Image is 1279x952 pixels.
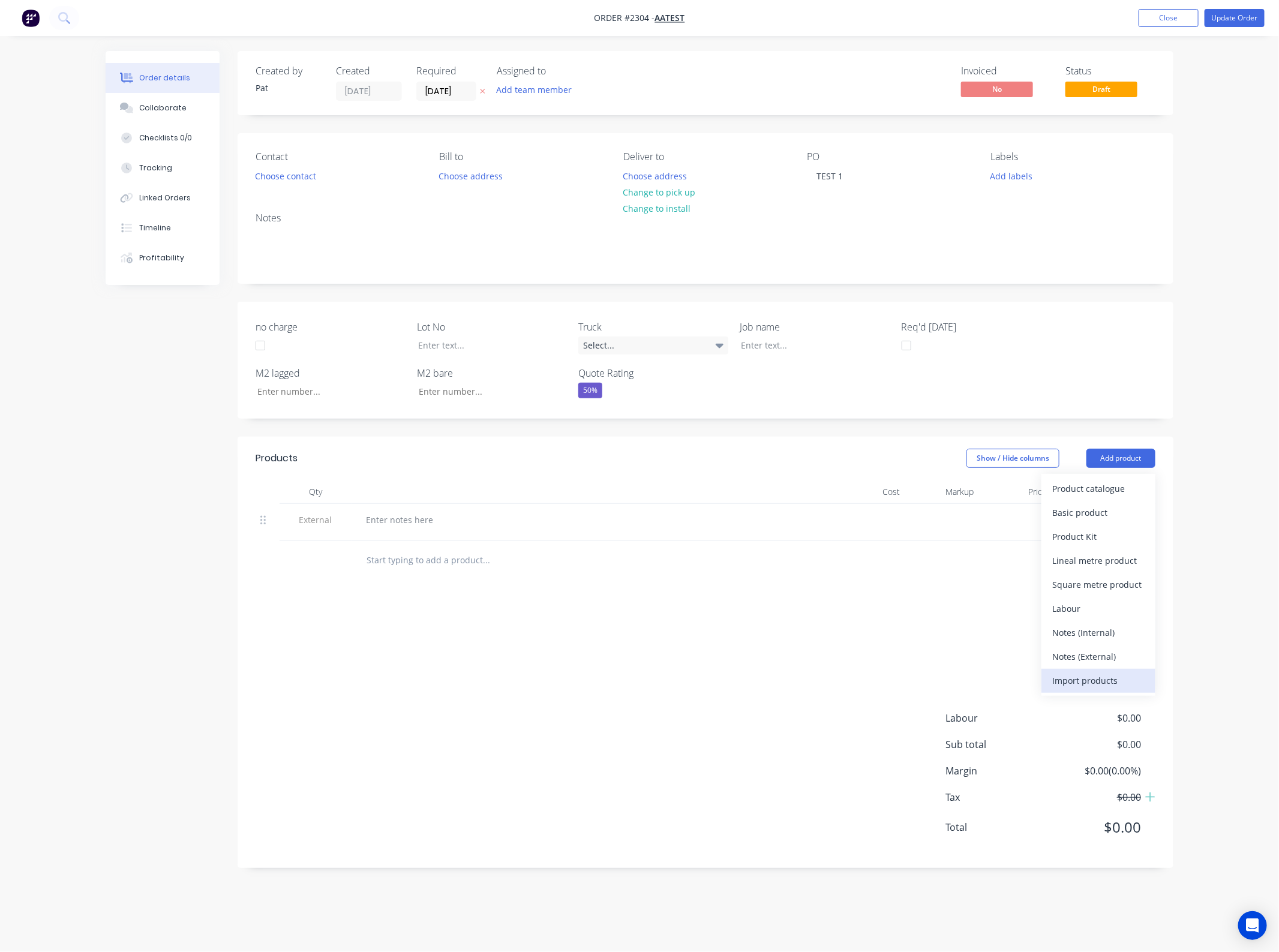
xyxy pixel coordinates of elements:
[256,212,1155,224] div: Notes
[961,65,1051,77] div: Invoiced
[106,243,220,273] button: Profitability
[807,167,852,185] div: TEST 1
[1065,82,1137,97] span: Draft
[945,820,1052,834] span: Total
[416,65,482,77] div: Required
[439,151,604,163] div: Bill to
[284,513,347,526] span: External
[902,320,1052,334] label: Req'd [DATE]
[595,13,655,24] span: Order #2304 -
[139,253,184,263] div: Profitability
[256,366,406,380] label: M2 lagged
[106,153,220,183] button: Tracking
[740,320,890,334] label: Job name
[497,65,617,77] div: Assigned to
[106,183,220,213] button: Linked Orders
[22,9,40,27] img: Factory
[1041,597,1155,621] button: Labour
[945,737,1052,752] span: Sub total
[1139,9,1199,27] button: Close
[1041,501,1155,525] button: Basic product
[1052,600,1145,617] div: Labour
[1052,576,1145,593] div: Square metre product
[1086,449,1155,468] button: Add product
[617,167,693,184] button: Choose address
[106,123,220,153] button: Checklists 0/0
[256,151,420,163] div: Contact
[1205,9,1265,27] button: Update Order
[617,184,702,200] button: Change to pick up
[249,167,323,184] button: Choose contact
[106,63,220,93] button: Order details
[1041,621,1155,645] button: Notes (Internal)
[106,93,220,123] button: Collaborate
[139,193,191,203] div: Linked Orders
[139,223,171,233] div: Timeline
[1052,624,1145,641] div: Notes (Internal)
[336,65,402,77] div: Created
[1041,645,1155,669] button: Notes (External)
[256,451,298,466] div: Products
[905,480,979,504] div: Markup
[831,480,905,504] div: Cost
[1238,911,1267,940] div: Open Intercom Messenger
[1065,65,1155,77] div: Status
[139,163,172,173] div: Tracking
[945,711,1052,725] span: Labour
[139,73,190,83] div: Order details
[617,200,697,217] button: Change to install
[655,13,685,24] a: AATEST
[1052,764,1141,778] span: $0.00 ( 0.00 %)
[490,82,578,98] button: Add team member
[409,383,567,401] input: Enter number...
[1052,528,1145,545] div: Product Kit
[1052,672,1145,689] div: Import products
[1041,669,1155,693] button: Import products
[578,320,728,334] label: Truck
[1041,573,1155,597] button: Square metre product
[256,65,322,77] div: Created by
[1052,504,1145,521] div: Basic product
[139,133,192,143] div: Checklists 0/0
[578,383,602,398] div: 50%
[1052,648,1145,665] div: Notes (External)
[1052,790,1141,804] span: $0.00
[1052,480,1145,497] div: Product catalogue
[961,82,1033,97] span: No
[366,548,606,572] input: Start typing to add a product...
[984,167,1039,184] button: Add labels
[1052,552,1145,569] div: Lineal metre product
[1041,477,1155,501] button: Product catalogue
[106,213,220,243] button: Timeline
[417,320,567,334] label: Lot No
[1052,737,1141,752] span: $0.00
[1041,549,1155,573] button: Lineal metre product
[433,167,509,184] button: Choose address
[978,480,1052,504] div: Price
[966,449,1059,468] button: Show / Hide columns
[623,151,788,163] div: Deliver to
[1052,816,1141,838] span: $0.00
[247,383,406,401] input: Enter number...
[256,320,406,334] label: no charge
[945,764,1052,778] span: Margin
[1052,711,1141,725] span: $0.00
[578,366,728,380] label: Quote Rating
[991,151,1155,163] div: Labels
[139,103,187,113] div: Collaborate
[1041,525,1155,549] button: Product Kit
[945,790,1052,804] span: Tax
[417,366,567,380] label: M2 bare
[578,337,728,355] div: Select...
[497,82,578,98] button: Add team member
[280,480,352,504] div: Qty
[807,151,971,163] div: PO
[256,82,322,94] div: Pat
